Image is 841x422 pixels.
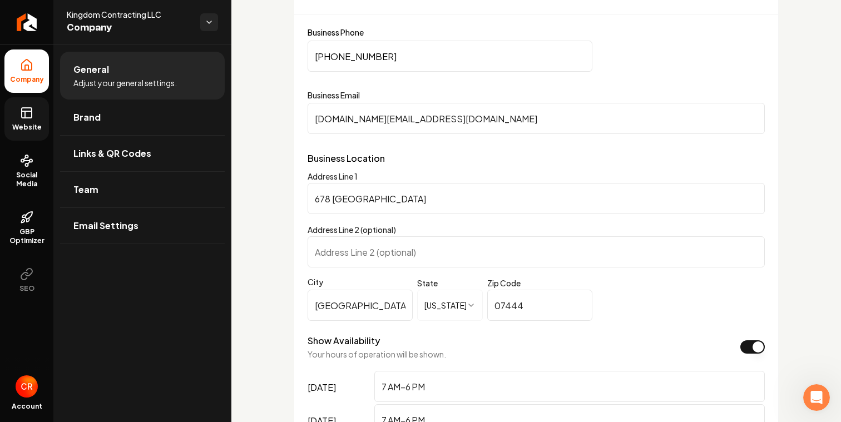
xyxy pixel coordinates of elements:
[60,208,225,244] a: Email Settings
[73,77,177,88] span: Adjust your general settings.
[73,111,101,124] span: Brand
[67,20,191,36] span: Company
[60,136,225,171] a: Links & QR Codes
[308,349,446,360] p: Your hours of operation will be shown.
[487,278,521,288] label: Zip Code
[308,90,765,101] label: Business Email
[8,123,46,132] span: Website
[15,284,39,293] span: SEO
[73,183,98,196] span: Team
[417,278,438,288] label: State
[12,402,42,411] span: Account
[73,219,138,232] span: Email Settings
[60,100,225,135] a: Brand
[308,183,765,214] input: Address Line 1
[308,171,358,181] label: Address Line 1
[308,290,413,321] input: City
[308,225,396,235] label: Address Line 2 (optional)
[4,227,49,245] span: GBP Optimizer
[60,172,225,207] a: Team
[308,236,765,267] input: Address Line 2 (optional)
[4,97,49,141] a: Website
[73,147,151,160] span: Links & QR Codes
[4,171,49,188] span: Social Media
[16,375,38,398] img: Christian Rosario
[374,371,765,402] input: Enter hours
[4,145,49,197] a: Social Media
[67,9,191,20] span: Kingdom Contracting LLC
[308,276,413,287] label: City
[308,103,765,134] input: Business Email
[308,152,765,165] p: Business Location
[6,75,48,84] span: Company
[4,202,49,254] a: GBP Optimizer
[73,63,109,76] span: General
[308,335,380,346] label: Show Availability
[487,290,592,321] input: Zip Code
[803,384,830,411] iframe: Intercom live chat
[16,375,38,398] button: Open user button
[308,371,370,404] label: [DATE]
[308,28,765,36] label: Business Phone
[17,13,37,31] img: Rebolt Logo
[4,259,49,302] button: SEO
